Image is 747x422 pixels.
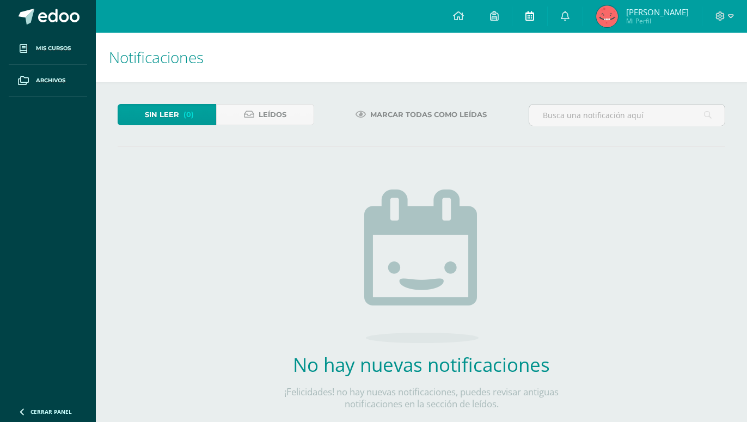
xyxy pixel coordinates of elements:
[626,7,689,17] span: [PERSON_NAME]
[259,105,286,125] span: Leídos
[36,76,65,85] span: Archivos
[183,105,194,125] span: (0)
[9,33,87,65] a: Mis cursos
[9,65,87,97] a: Archivos
[216,104,315,125] a: Leídos
[145,105,179,125] span: Sin leer
[596,5,618,27] img: 09db4386046594922c35f90e2262db7a.png
[36,44,71,53] span: Mis cursos
[109,47,204,68] span: Notificaciones
[30,408,72,415] span: Cerrar panel
[364,189,479,343] img: no_activities.png
[626,16,689,26] span: Mi Perfil
[342,104,500,125] a: Marcar todas como leídas
[370,105,487,125] span: Marcar todas como leídas
[118,104,216,125] a: Sin leer(0)
[261,352,582,377] h2: No hay nuevas notificaciones
[529,105,725,126] input: Busca una notificación aquí
[261,386,582,410] p: ¡Felicidades! no hay nuevas notificaciones, puedes revisar antiguas notificaciones en la sección ...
